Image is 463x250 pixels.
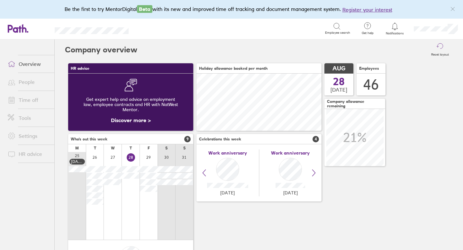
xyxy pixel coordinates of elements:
[73,92,188,117] div: Get expert help and advice on employment law, employee contracts and HR with NatWest Mentor.
[71,66,89,71] span: HR advice
[283,190,298,195] span: [DATE]
[331,87,347,93] span: [DATE]
[148,146,150,150] div: F
[199,66,268,71] span: Holiday allowance booked per month
[385,22,405,35] a: Notifications
[130,146,132,150] div: T
[71,137,107,141] span: Who's out this week
[3,112,54,124] a: Tools
[165,146,168,150] div: S
[427,40,453,60] button: Reset layout
[111,117,151,123] a: Discover more >
[359,66,379,71] span: Employees
[333,76,345,87] span: 28
[65,5,399,13] div: Be the first to try MentorDigital with its new and improved time off tracking and document manage...
[3,94,54,106] a: Time off
[220,190,235,195] span: [DATE]
[271,150,310,156] span: Work anniversary
[3,58,54,70] a: Overview
[3,147,54,160] a: HR advice
[146,25,162,31] div: Search
[199,137,241,141] span: Celebrations this week
[71,159,83,164] div: [DATE]
[183,146,186,150] div: S
[325,31,350,35] span: Employee search
[75,146,79,150] div: M
[65,40,137,60] h2: Company overview
[3,76,54,88] a: People
[385,31,405,35] span: Notifications
[137,5,152,13] span: Beta
[342,6,392,13] button: Register your interest
[327,99,383,108] span: Company allowance remaining
[208,150,247,156] span: Work anniversary
[184,136,191,142] span: 9
[3,129,54,142] a: Settings
[313,136,319,142] span: 4
[94,146,96,150] div: T
[363,76,379,93] div: 46
[111,146,115,150] div: W
[332,65,345,72] span: AUG
[427,51,453,57] label: Reset layout
[357,31,378,35] span: Get help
